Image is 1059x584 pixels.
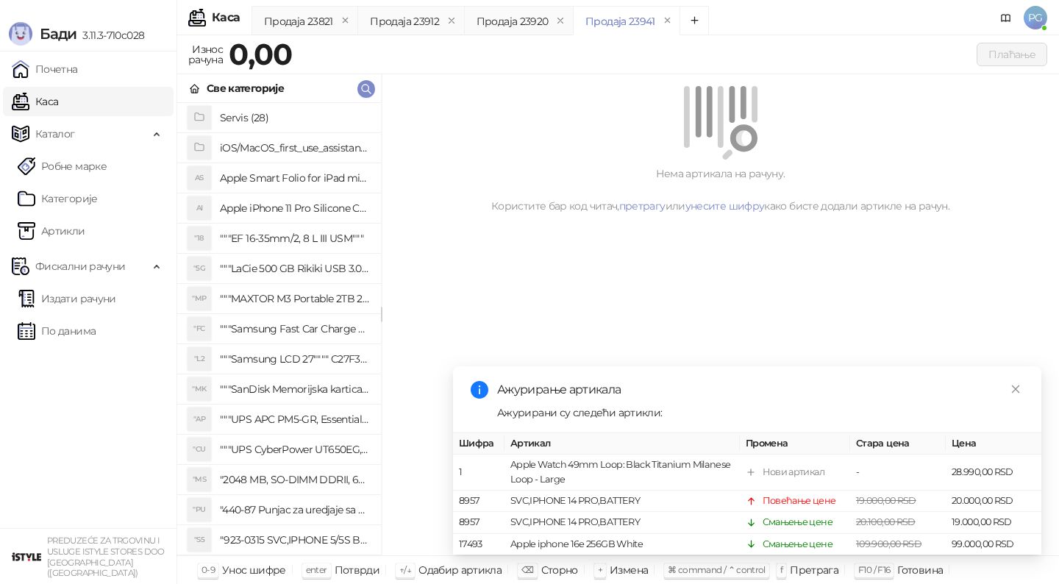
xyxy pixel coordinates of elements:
span: 109.900,00 RSD [856,538,921,549]
div: Продаја 23821 [264,13,333,29]
span: 0-9 [202,564,215,575]
a: По данима [18,316,96,346]
h4: "2048 MB, SO-DIMM DDRII, 667 MHz, Napajanje 1,8 0,1 V, Latencija CL5" [220,468,369,491]
th: Цена [946,433,1041,455]
h4: Apple Smart Folio for iPad mini (A17 Pro) - Sage [220,166,369,190]
div: Све категорије [207,80,284,96]
h4: """UPS CyberPower UT650EG, 650VA/360W , line-int., s_uko, desktop""" [220,438,369,461]
span: + [598,564,602,575]
span: F10 / F16 [858,564,890,575]
a: Документација [994,6,1018,29]
strong: 0,00 [229,36,292,72]
td: Apple Watch 49mm Loop: Black Titanium Milanese Loop - Large [504,455,740,491]
td: 17493 [453,534,504,555]
button: remove [551,15,570,27]
td: SVC,IPHONE 14 PRO,BATTERY [504,491,740,513]
td: SVC,IPHONE 14 PRO,BATTERY [504,513,740,534]
div: Претрага [790,560,838,580]
span: close [1010,384,1021,394]
td: 19.000,00 RSD [946,513,1041,534]
div: "PU [188,498,211,521]
span: enter [306,564,327,575]
th: Промена [740,433,850,455]
h4: "440-87 Punjac za uredjaje sa micro USB portom 4/1, Stand." [220,498,369,521]
td: - [850,455,946,491]
th: Стара цена [850,433,946,455]
small: PREDUZEĆE ZA TRGOVINU I USLUGE ISTYLE STORES DOO [GEOGRAPHIC_DATA] ([GEOGRAPHIC_DATA]) [47,535,165,578]
a: претрагу [619,199,666,213]
button: Add tab [680,6,709,35]
div: Измена [610,560,648,580]
h4: """LaCie 500 GB Rikiki USB 3.0 / Ultra Compact & Resistant aluminum / USB 3.0 / 2.5""""""" [220,257,369,280]
td: 28.990,00 RSD [946,455,1041,491]
th: Артикал [504,433,740,455]
span: Бади [40,25,76,43]
h4: """MAXTOR M3 Portable 2TB 2.5"""" crni eksterni hard disk HX-M201TCB/GM""" [220,287,369,310]
h4: """Samsung Fast Car Charge Adapter, brzi auto punja_, boja crna""" [220,317,369,341]
div: Каса [212,12,240,24]
a: Категорије [18,184,98,213]
a: Издати рачуни [18,284,116,313]
th: Шифра [453,433,504,455]
span: ⌫ [521,564,533,575]
h4: "923-0315 SVC,IPHONE 5/5S BATTERY REMOVAL TRAY Držač za iPhone sa kojim se otvara display [220,528,369,552]
td: 20.000,00 RSD [946,491,1041,513]
div: "FC [188,317,211,341]
td: 8957 [453,513,504,534]
td: 99.000,00 RSD [946,534,1041,555]
div: Смањење цене [763,537,832,552]
a: Почетна [12,54,78,84]
span: Фискални рачуни [35,252,125,281]
span: PG [1024,6,1047,29]
img: 64x64-companyLogo-77b92cf4-9946-4f36-9751-bf7bb5fd2c7d.png [12,542,41,571]
h4: Servis (28) [220,106,369,129]
div: Нови артикал [763,466,824,480]
button: remove [442,15,461,27]
button: Плаћање [977,43,1047,66]
button: remove [658,15,677,27]
div: "5G [188,257,211,280]
div: "MK [188,377,211,401]
a: Каса [12,87,58,116]
td: 1 [453,455,504,491]
div: Нема артикала на рачуну. Користите бар код читач, или како бисте додали артикле на рачун. [399,165,1041,214]
div: Ажурирање артикала [497,381,1024,399]
div: Продаја 23941 [585,13,655,29]
div: Продаја 23912 [370,13,439,29]
div: Ажурирани су следећи артикли: [497,405,1024,421]
span: 19.000,00 RSD [856,496,916,507]
div: grid [177,103,381,555]
div: Готовина [897,560,943,580]
div: Одабир артикла [418,560,502,580]
div: Повећање цене [763,494,836,509]
div: Смањење цене [763,516,832,530]
span: Каталог [35,119,75,149]
div: Потврди [335,560,380,580]
div: Продаја 23920 [477,13,549,29]
button: remove [336,15,355,27]
div: Унос шифре [222,560,286,580]
div: "MS [188,468,211,491]
div: "L2 [188,347,211,371]
h4: """EF 16-35mm/2, 8 L III USM""" [220,227,369,250]
div: AI [188,196,211,220]
span: 20.100,00 RSD [856,517,916,528]
h4: iOS/MacOS_first_use_assistance (4) [220,136,369,160]
div: "AP [188,407,211,431]
div: Сторно [541,560,578,580]
a: Робне марке [18,152,107,181]
span: 3.11.3-710c028 [76,29,144,42]
div: AS [188,166,211,190]
div: "CU [188,438,211,461]
a: Close [1008,381,1024,397]
h4: """UPS APC PM5-GR, Essential Surge Arrest,5 utic_nica""" [220,407,369,431]
div: Износ рачуна [185,40,226,69]
span: info-circle [471,381,488,399]
span: ⌘ command / ⌃ control [668,564,766,575]
h4: Apple iPhone 11 Pro Silicone Case - Black [220,196,369,220]
td: 8957 [453,491,504,513]
a: ArtikliАртикли [18,216,85,246]
td: Apple iphone 16e 256GB White [504,534,740,555]
div: "S5 [188,528,211,552]
div: "MP [188,287,211,310]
